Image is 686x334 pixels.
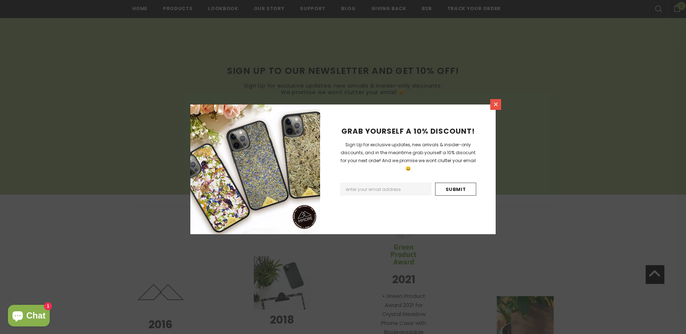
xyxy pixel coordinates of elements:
input: Email Address [340,183,431,196]
span: Sign Up for exclusive updates, new arrivals & insider-only discounts, and in the meantime grab yo... [341,142,476,172]
inbox-online-store-chat: Shopify online store chat [6,305,52,328]
a: Close [490,99,501,110]
input: Submit [435,183,476,196]
span: GRAB YOURSELF A 10% DISCOUNT! [341,126,475,136]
